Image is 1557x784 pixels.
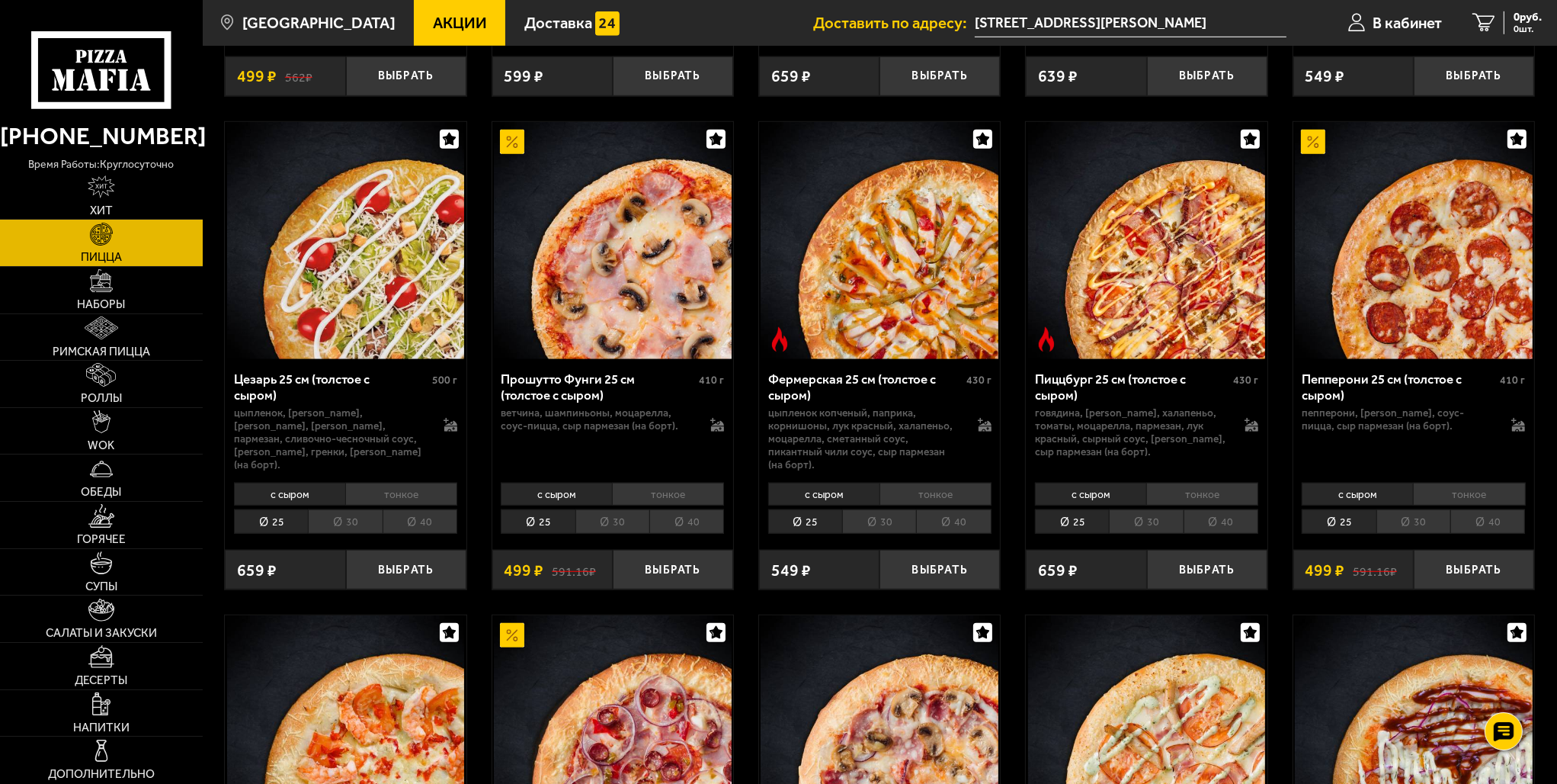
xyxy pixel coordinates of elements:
[285,68,312,84] s: 562 ₽
[500,623,524,647] img: Акционный
[916,509,991,534] li: 40
[77,534,126,545] span: Горячее
[1035,509,1109,534] li: 25
[524,15,592,31] span: Доставка
[879,56,1000,96] button: Выбрать
[1414,550,1534,590] button: Выбрать
[234,483,345,506] li: с сыром
[613,56,733,96] button: Выбрать
[1147,550,1267,590] button: Выбрать
[879,550,1000,590] button: Выбрать
[346,550,466,590] button: Выбрать
[595,11,620,36] img: 15daf4d41897b9f0e9f617042186c801.svg
[1302,509,1376,534] li: 25
[1146,483,1258,506] li: тонкое
[73,722,130,734] span: Напитки
[1376,509,1450,534] li: 30
[1034,327,1059,352] img: Острое блюдо
[1035,406,1229,458] p: говядина, [PERSON_NAME], халапеньо, томаты, моцарелла, пармезан, лук красный, сырный соус, [PERSO...
[81,487,121,498] span: Обеды
[1306,68,1345,84] span: 549 ₽
[1302,371,1496,403] div: Пепперони 25 см (толстое с сыром)
[75,675,127,686] span: Десерты
[1184,509,1258,534] li: 40
[1414,56,1534,96] button: Выбрать
[501,371,695,403] div: Прошутто Фунги 25 см (толстое с сыром)
[842,509,916,534] li: 30
[234,406,428,471] p: цыпленок, [PERSON_NAME], [PERSON_NAME], [PERSON_NAME], пармезан, сливочно-чесночный соус, [PERSON...
[345,483,457,506] li: тонкое
[613,550,733,590] button: Выбрать
[771,68,811,84] span: 659 ₽
[85,581,117,593] span: Супы
[1038,562,1078,578] span: 659 ₽
[1450,509,1525,534] li: 40
[494,122,732,360] img: Прошутто Фунги 25 см (толстое с сыром)
[1301,130,1325,154] img: Акционный
[966,374,992,387] span: 430 г
[501,483,612,506] li: с сыром
[879,483,992,506] li: тонкое
[768,483,879,506] li: с сыром
[1373,15,1442,31] span: В кабинет
[308,509,382,534] li: 30
[90,205,113,217] span: Хит
[1233,374,1258,387] span: 430 г
[81,393,122,404] span: Роллы
[813,15,975,31] span: Доставить по адресу:
[1306,562,1345,578] span: 499 ₽
[768,371,963,403] div: Фермерская 25 см (толстое с сыром)
[225,122,466,360] a: Цезарь 25 см (толстое с сыром)
[234,371,428,403] div: Цезарь 25 см (толстое с сыром)
[46,628,157,639] span: Салаты и закуски
[649,509,724,534] li: 40
[1295,122,1533,360] img: Пепперони 25 см (толстое с сыром)
[771,562,811,578] span: 549 ₽
[552,562,596,578] s: 591.16 ₽
[612,483,724,506] li: тонкое
[1038,68,1078,84] span: 639 ₽
[492,122,733,360] a: АкционныйПрошутто Фунги 25 см (толстое с сыром)
[768,509,842,534] li: 25
[237,562,277,578] span: 659 ₽
[761,122,998,360] img: Фермерская 25 см (толстое с сыром)
[975,9,1286,37] span: улица Коллонтай, 24к2
[81,252,122,263] span: Пицца
[505,562,544,578] span: 499 ₽
[575,509,649,534] li: 30
[1035,371,1229,403] div: Пиццбург 25 см (толстое с сыром)
[1302,406,1495,432] p: пепперони, [PERSON_NAME], соус-пицца, сыр пармезан (на борт).
[227,122,465,360] img: Цезарь 25 см (толстое с сыром)
[77,299,125,310] span: Наборы
[975,9,1286,37] input: Ваш адрес доставки
[242,15,396,31] span: [GEOGRAPHIC_DATA]
[1028,122,1266,360] img: Пиццбург 25 см (толстое с сыром)
[383,509,457,534] li: 40
[1514,11,1542,23] span: 0 руб.
[1026,122,1267,360] a: Острое блюдоПиццбург 25 см (толстое с сыром)
[501,406,694,432] p: ветчина, шампиньоны, моцарелла, соус-пицца, сыр пармезан (на борт).
[1353,562,1397,578] s: 591.16 ₽
[501,509,575,534] li: 25
[237,68,277,84] span: 499 ₽
[53,346,150,358] span: Римская пицца
[88,440,114,451] span: WOK
[234,509,308,534] li: 25
[699,374,724,387] span: 410 г
[768,406,962,471] p: цыпленок копченый, паприка, корнишоны, лук красный, халапеньо, моцарелла, сметанный соус, пикантн...
[48,769,155,780] span: Дополнительно
[1500,374,1525,387] span: 410 г
[767,327,792,352] img: Острое блюдо
[346,56,466,96] button: Выбрать
[1514,24,1542,34] span: 0 шт.
[500,130,524,154] img: Акционный
[1035,483,1146,506] li: с сыром
[432,374,457,387] span: 500 г
[1302,483,1413,506] li: с сыром
[505,68,544,84] span: 599 ₽
[433,15,487,31] span: Акции
[1293,122,1534,360] a: АкционныйПепперони 25 см (толстое с сыром)
[1147,56,1267,96] button: Выбрать
[1109,509,1183,534] li: 30
[759,122,1000,360] a: Острое блюдоФермерская 25 см (толстое с сыром)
